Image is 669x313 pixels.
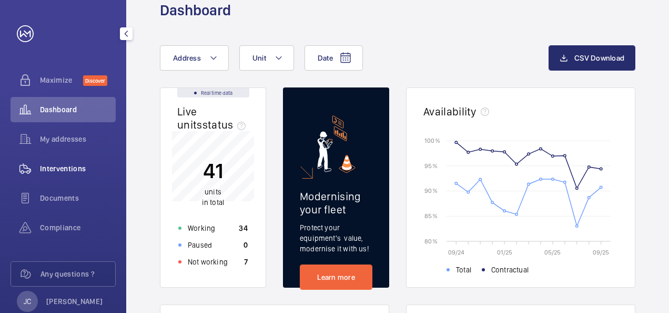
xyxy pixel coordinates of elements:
[593,249,609,256] text: 09/25
[202,118,250,131] span: status
[491,265,529,275] span: Contractual
[40,163,116,174] span: Interventions
[424,187,438,194] text: 90 %
[456,265,471,275] span: Total
[160,1,231,20] h1: Dashboard
[40,193,116,203] span: Documents
[318,54,333,62] span: Date
[177,88,249,97] div: Real time data
[205,188,221,196] span: units
[188,223,215,233] p: Working
[424,136,440,144] text: 100 %
[40,104,116,115] span: Dashboard
[244,257,248,267] p: 7
[239,45,294,71] button: Unit
[497,249,512,256] text: 01/25
[46,296,103,307] p: [PERSON_NAME]
[300,222,372,254] p: Protect your equipment's value, modernise it with us!
[305,45,363,71] button: Date
[424,237,438,244] text: 80 %
[83,75,107,86] span: Discover
[448,249,464,256] text: 09/24
[239,223,248,233] p: 34
[574,54,624,62] span: CSV Download
[24,296,31,307] p: JC
[424,212,438,220] text: 85 %
[177,105,250,131] h2: Live units
[252,54,266,62] span: Unit
[202,187,224,208] p: in total
[317,115,356,173] img: marketing-card.svg
[188,257,228,267] p: Not working
[549,45,635,71] button: CSV Download
[40,134,116,144] span: My addresses
[300,265,372,290] a: Learn more
[424,162,438,169] text: 95 %
[544,249,561,256] text: 05/25
[244,240,248,250] p: 0
[40,75,83,85] span: Maximize
[173,54,201,62] span: Address
[300,190,372,216] h2: Modernising your fleet
[188,240,212,250] p: Paused
[423,105,477,118] h2: Availability
[202,158,224,184] p: 41
[40,222,116,233] span: Compliance
[40,269,115,279] span: Any questions ?
[160,45,229,71] button: Address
